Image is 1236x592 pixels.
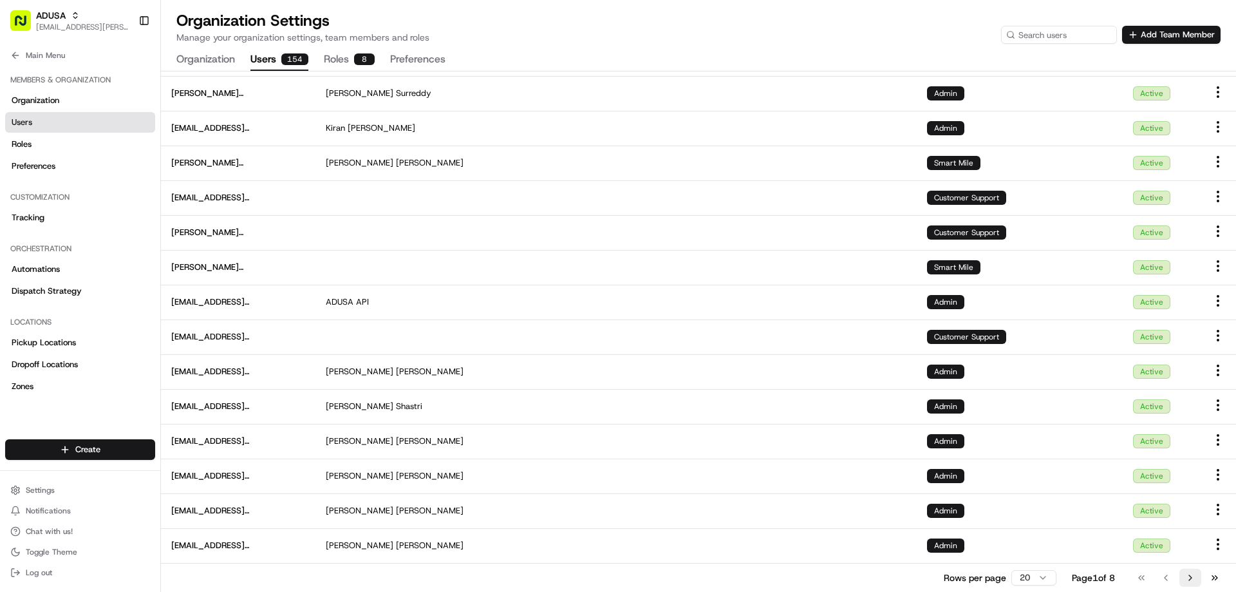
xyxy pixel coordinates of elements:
[396,401,422,412] span: Shastri
[171,505,305,517] span: [EMAIL_ADDRESS][DOMAIN_NAME]
[44,136,163,146] div: We're available if you need us!
[1001,26,1117,44] input: Search users
[36,22,128,32] button: [EMAIL_ADDRESS][PERSON_NAME][DOMAIN_NAME]
[176,10,429,31] h1: Organization Settings
[5,70,155,90] div: Members & Organization
[927,365,964,379] div: Admin
[12,160,55,172] span: Preferences
[927,260,980,274] div: Smart Mile
[104,182,212,205] a: 💻API Documentation
[1133,156,1170,170] div: Active
[219,127,234,142] button: Start new chat
[324,49,375,71] button: Roles
[944,571,1006,584] p: Rows per page
[326,435,393,447] span: [PERSON_NAME]
[326,296,353,308] span: ADUSA
[171,88,305,99] span: [PERSON_NAME][EMAIL_ADDRESS][DOMAIN_NAME]
[171,227,305,238] span: [PERSON_NAME][EMAIL_ADDRESS][PERSON_NAME][DOMAIN_NAME]
[1133,191,1170,205] div: Active
[5,281,155,301] a: Dispatch Strategy
[1122,26,1221,44] button: Add Team Member
[326,505,393,517] span: [PERSON_NAME]
[326,88,393,99] span: [PERSON_NAME]
[326,540,393,551] span: [PERSON_NAME]
[5,90,155,111] a: Organization
[1133,469,1170,483] div: Active
[12,117,32,128] span: Users
[171,122,305,134] span: [EMAIL_ADDRESS][PERSON_NAME][DOMAIN_NAME]
[44,123,211,136] div: Start new chat
[1133,86,1170,100] div: Active
[396,435,464,447] span: [PERSON_NAME]
[12,263,60,275] span: Automations
[5,259,155,280] a: Automations
[13,52,234,72] p: Welcome 👋
[26,526,73,537] span: Chat with us!
[26,568,52,578] span: Log out
[75,444,100,455] span: Create
[927,295,964,309] div: Admin
[36,9,66,22] span: ADUSA
[1133,330,1170,344] div: Active
[927,191,1006,205] div: Customer Support
[5,112,155,133] a: Users
[171,157,305,169] span: [PERSON_NAME][EMAIL_ADDRESS][PERSON_NAME][DOMAIN_NAME]
[5,156,155,177] a: Preferences
[1133,434,1170,448] div: Active
[26,485,55,495] span: Settings
[927,121,964,135] div: Admin
[171,296,305,308] span: [EMAIL_ADDRESS][DOMAIN_NAME]
[91,218,156,228] a: Powered byPylon
[250,49,308,71] button: Users
[171,401,305,412] span: [EMAIL_ADDRESS][DOMAIN_NAME]
[109,188,119,198] div: 💻
[12,359,78,370] span: Dropoff Locations
[5,354,155,375] a: Dropoff Locations
[5,332,155,353] a: Pickup Locations
[326,366,393,377] span: [PERSON_NAME]
[26,50,65,61] span: Main Menu
[5,5,133,36] button: ADUSA[EMAIL_ADDRESS][PERSON_NAME][DOMAIN_NAME]
[354,53,375,65] div: 8
[5,543,155,561] button: Toggle Theme
[171,470,305,482] span: [EMAIL_ADDRESS][DOMAIN_NAME]
[13,123,36,146] img: 1736555255976-a54dd68f-1ca7-489b-9aae-adbdc363a1c4
[12,381,33,392] span: Zones
[12,212,44,224] span: Tracking
[1133,260,1170,274] div: Active
[1133,504,1170,518] div: Active
[927,225,1006,240] div: Customer Support
[1133,225,1170,240] div: Active
[5,481,155,499] button: Settings
[927,504,964,518] div: Admin
[1133,365,1170,379] div: Active
[326,470,393,482] span: [PERSON_NAME]
[171,435,305,447] span: [EMAIL_ADDRESS][DOMAIN_NAME]
[13,13,39,39] img: Nash
[396,157,464,169] span: [PERSON_NAME]
[33,83,212,97] input: Clear
[12,285,82,297] span: Dispatch Strategy
[171,540,305,551] span: [EMAIL_ADDRESS][DOMAIN_NAME]
[8,182,104,205] a: 📗Knowledge Base
[927,434,964,448] div: Admin
[1133,399,1170,414] div: Active
[5,522,155,540] button: Chat with us!
[396,366,464,377] span: [PERSON_NAME]
[26,506,71,516] span: Notifications
[26,187,98,200] span: Knowledge Base
[5,439,155,460] button: Create
[927,539,964,553] div: Admin
[5,207,155,228] a: Tracking
[12,337,76,349] span: Pickup Locations
[396,505,464,517] span: [PERSON_NAME]
[176,31,429,44] p: Manage your organization settings, team members and roles
[927,156,980,170] div: Smart Mile
[326,122,345,134] span: Kiran
[171,331,305,343] span: [EMAIL_ADDRESS][PERSON_NAME][DOMAIN_NAME]
[5,134,155,155] a: Roles
[5,564,155,582] button: Log out
[5,312,155,332] div: Locations
[390,49,445,71] button: Preferences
